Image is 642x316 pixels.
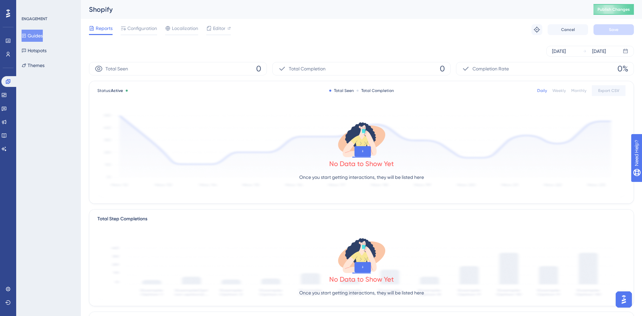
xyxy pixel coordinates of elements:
[289,65,326,73] span: Total Completion
[552,88,566,93] div: Weekly
[256,63,261,74] span: 0
[105,65,128,73] span: Total Seen
[571,88,586,93] div: Monthly
[552,47,566,55] div: [DATE]
[329,88,354,93] div: Total Seen
[299,173,424,181] p: Once you start getting interactions, they will be listed here
[592,85,625,96] button: Export CSV
[127,24,157,32] span: Configuration
[598,7,630,12] span: Publish Changes
[593,24,634,35] button: Save
[598,88,619,93] span: Export CSV
[299,289,424,297] p: Once you start getting interactions, they will be listed here
[97,88,123,93] span: Status:
[548,24,588,35] button: Cancel
[22,59,44,71] button: Themes
[357,88,394,93] div: Total Completion
[89,5,577,14] div: Shopify
[16,2,42,10] span: Need Help?
[617,63,628,74] span: 0%
[537,88,547,93] div: Daily
[472,65,509,73] span: Completion Rate
[96,24,113,32] span: Reports
[440,63,445,74] span: 0
[592,47,606,55] div: [DATE]
[97,215,147,223] div: Total Step Completions
[614,289,634,310] iframe: UserGuiding AI Assistant Launcher
[329,159,394,168] div: No Data to Show Yet
[22,16,47,22] div: ENGAGEMENT
[609,27,618,32] span: Save
[22,30,43,42] button: Guides
[329,275,394,284] div: No Data to Show Yet
[22,44,47,57] button: Hotspots
[111,88,123,93] span: Active
[172,24,198,32] span: Localization
[213,24,225,32] span: Editor
[561,27,575,32] span: Cancel
[593,4,634,15] button: Publish Changes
